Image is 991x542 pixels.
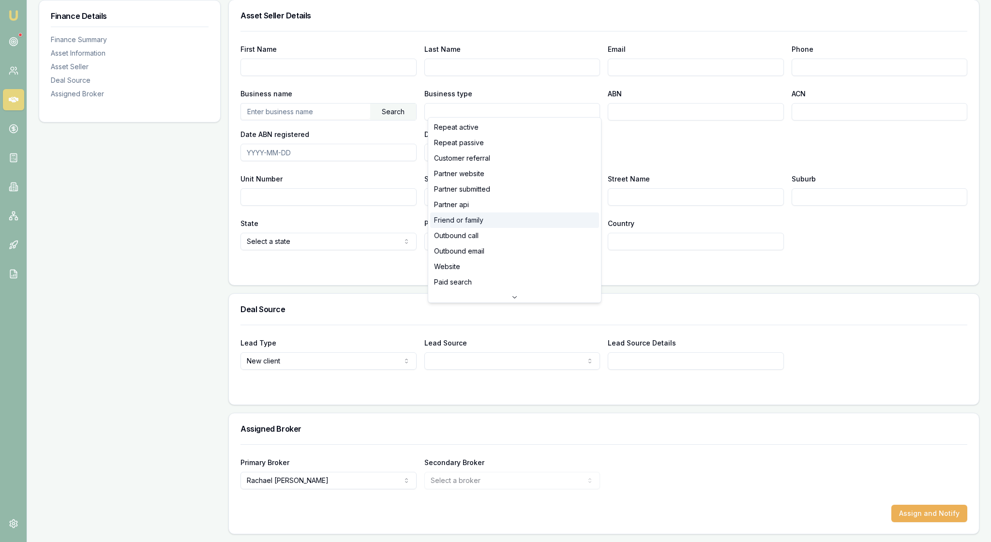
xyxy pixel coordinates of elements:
[434,122,479,132] span: Repeat active
[434,138,484,148] span: Repeat passive
[434,169,484,179] span: Partner website
[434,215,483,225] span: Friend or family
[434,184,490,194] span: Partner submitted
[434,153,490,163] span: Customer referral
[434,262,460,271] span: Website
[434,231,479,241] span: Outbound call
[434,246,484,256] span: Outbound email
[434,200,469,210] span: Partner api
[434,277,472,287] span: Paid search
